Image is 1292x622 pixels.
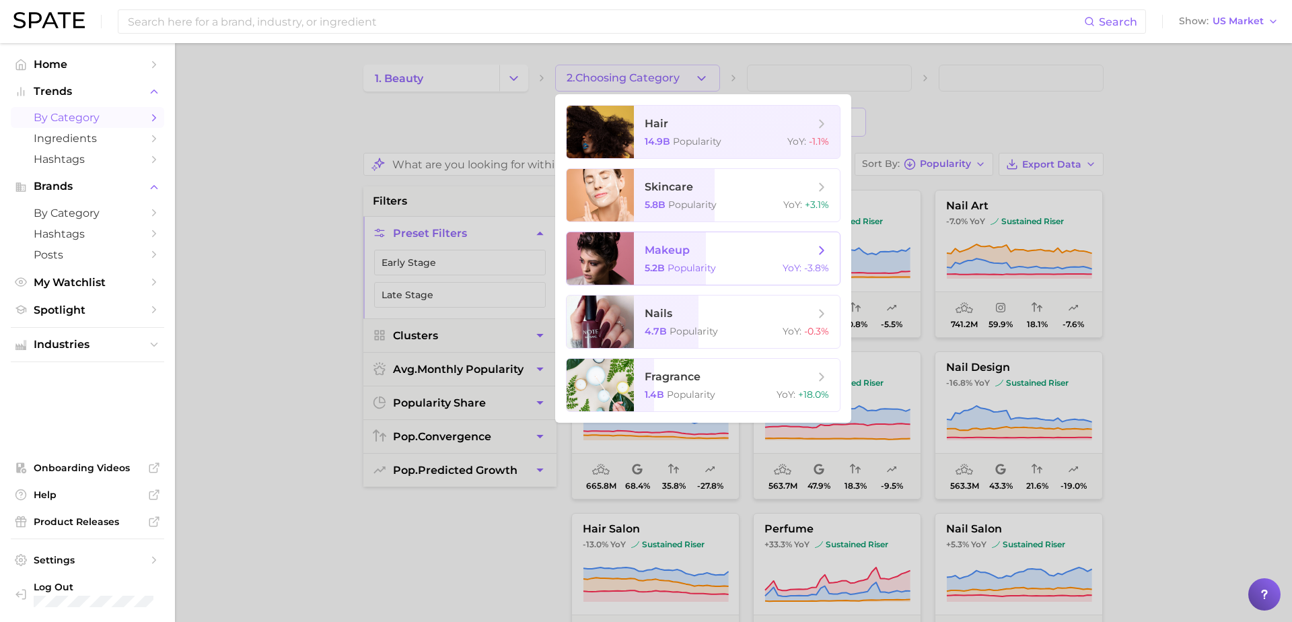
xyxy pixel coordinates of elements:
[34,339,141,351] span: Industries
[645,199,666,211] span: 5.8b
[34,132,141,145] span: Ingredients
[11,458,164,478] a: Onboarding Videos
[809,135,829,147] span: -1.1%
[787,135,806,147] span: YoY :
[11,54,164,75] a: Home
[555,94,851,423] ul: 2.Choosing Category
[34,554,141,566] span: Settings
[11,485,164,505] a: Help
[645,370,701,383] span: fragrance
[668,262,716,274] span: Popularity
[783,262,801,274] span: YoY :
[34,153,141,166] span: Hashtags
[805,199,829,211] span: +3.1%
[11,128,164,149] a: Ingredients
[804,262,829,274] span: -3.8%
[783,199,802,211] span: YoY :
[673,135,721,147] span: Popularity
[34,304,141,316] span: Spotlight
[34,489,141,501] span: Help
[34,207,141,219] span: by Category
[34,85,141,98] span: Trends
[34,58,141,71] span: Home
[645,117,668,130] span: hair
[11,107,164,128] a: by Category
[1176,13,1282,30] button: ShowUS Market
[645,325,667,337] span: 4.7b
[34,516,141,528] span: Product Releases
[34,581,166,593] span: Log Out
[11,272,164,293] a: My Watchlist
[11,300,164,320] a: Spotlight
[668,199,717,211] span: Popularity
[11,203,164,223] a: by Category
[13,12,85,28] img: SPATE
[34,180,141,193] span: Brands
[645,262,665,274] span: 5.2b
[34,228,141,240] span: Hashtags
[11,176,164,197] button: Brands
[645,388,664,401] span: 1.4b
[11,335,164,355] button: Industries
[667,388,715,401] span: Popularity
[34,276,141,289] span: My Watchlist
[11,512,164,532] a: Product Releases
[11,149,164,170] a: Hashtags
[1099,15,1137,28] span: Search
[11,577,164,611] a: Log out. Currently logged in with e-mail dana.belanger@digitas.com.
[645,180,693,193] span: skincare
[34,462,141,474] span: Onboarding Videos
[11,244,164,265] a: Posts
[645,244,690,256] span: makeup
[11,223,164,244] a: Hashtags
[34,248,141,261] span: Posts
[1213,18,1264,25] span: US Market
[645,135,670,147] span: 14.9b
[798,388,829,401] span: +18.0%
[783,325,801,337] span: YoY :
[670,325,718,337] span: Popularity
[777,388,795,401] span: YoY :
[11,81,164,102] button: Trends
[34,111,141,124] span: by Category
[804,325,829,337] span: -0.3%
[11,550,164,570] a: Settings
[645,307,672,320] span: nails
[1179,18,1209,25] span: Show
[127,10,1084,33] input: Search here for a brand, industry, or ingredient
